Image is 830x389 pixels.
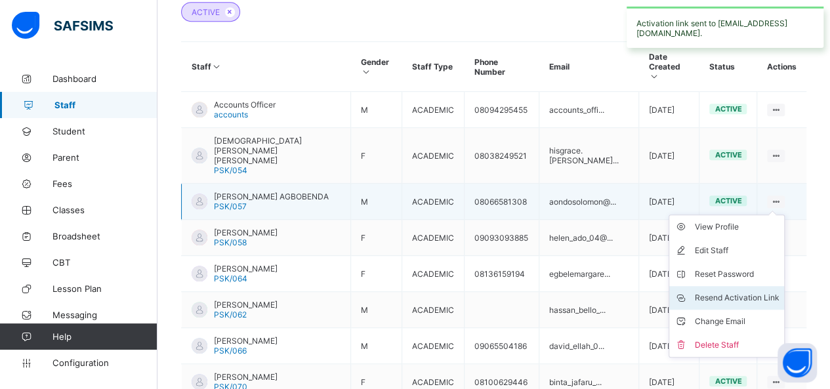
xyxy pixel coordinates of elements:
[52,178,157,189] span: Fees
[539,328,638,364] td: david_ellah_0...
[465,42,539,92] th: Phone Number
[350,92,402,128] td: M
[539,256,638,292] td: egbelemargare...
[639,292,699,328] td: [DATE]
[402,92,465,128] td: ACADEMIC
[214,310,247,319] span: PSK/062
[52,310,157,320] span: Messaging
[715,104,741,113] span: active
[402,220,465,256] td: ACADEMIC
[539,220,638,256] td: helen_ado_04@...
[639,92,699,128] td: [DATE]
[639,220,699,256] td: [DATE]
[539,92,638,128] td: accounts_offi...
[694,268,779,281] div: Reset Password
[360,67,371,77] i: Sort in Ascending Order
[639,256,699,292] td: [DATE]
[465,220,539,256] td: 09093093885
[350,328,402,364] td: M
[715,150,741,159] span: active
[214,201,247,211] span: PSK/057
[465,128,539,184] td: 08038249521
[694,244,779,257] div: Edit Staff
[699,42,757,92] th: Status
[214,165,247,175] span: PSK/054
[465,92,539,128] td: 08094295455
[402,292,465,328] td: ACADEMIC
[182,42,351,92] th: Staff
[694,315,779,328] div: Change Email
[52,126,157,136] span: Student
[539,184,638,220] td: aondosolomon@...
[214,346,247,356] span: PSK/066
[214,192,329,201] span: [PERSON_NAME] AGBOBENDA
[694,220,779,234] div: View Profile
[214,237,247,247] span: PSK/058
[402,128,465,184] td: ACADEMIC
[211,62,222,72] i: Sort in Ascending Order
[214,274,247,283] span: PSK/064
[639,328,699,364] td: [DATE]
[715,377,741,386] span: active
[465,184,539,220] td: 08066581308
[52,231,157,241] span: Broadsheet
[214,336,278,346] span: [PERSON_NAME]
[639,128,699,184] td: [DATE]
[639,184,699,220] td: [DATE]
[214,264,278,274] span: [PERSON_NAME]
[214,100,276,110] span: Accounts Officer
[757,42,806,92] th: Actions
[52,205,157,215] span: Classes
[214,372,278,382] span: [PERSON_NAME]
[214,300,278,310] span: [PERSON_NAME]
[694,291,779,304] div: Resend Activation Link
[52,73,157,84] span: Dashboard
[214,110,248,119] span: accounts
[350,256,402,292] td: F
[54,100,157,110] span: Staff
[627,7,823,48] div: Activation link sent to [EMAIL_ADDRESS][DOMAIN_NAME].
[402,256,465,292] td: ACADEMIC
[52,257,157,268] span: CBT
[52,152,157,163] span: Parent
[649,72,660,81] i: Sort in Ascending Order
[350,128,402,184] td: F
[12,12,113,39] img: safsims
[539,42,638,92] th: Email
[465,328,539,364] td: 09065504186
[350,184,402,220] td: M
[539,292,638,328] td: hassan_bello_...
[402,42,465,92] th: Staff Type
[350,42,402,92] th: Gender
[539,128,638,184] td: hisgrace.[PERSON_NAME]...
[350,292,402,328] td: M
[214,136,341,165] span: [DEMOGRAPHIC_DATA][PERSON_NAME] [PERSON_NAME]
[715,196,741,205] span: active
[52,331,157,342] span: Help
[402,184,465,220] td: ACADEMIC
[52,358,157,368] span: Configuration
[192,7,220,17] span: ACTIVE
[350,220,402,256] td: F
[778,343,817,382] button: Open asap
[52,283,157,294] span: Lesson Plan
[465,256,539,292] td: 08136159194
[214,228,278,237] span: [PERSON_NAME]
[639,42,699,92] th: Date Created
[694,338,779,352] div: Delete Staff
[402,328,465,364] td: ACADEMIC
